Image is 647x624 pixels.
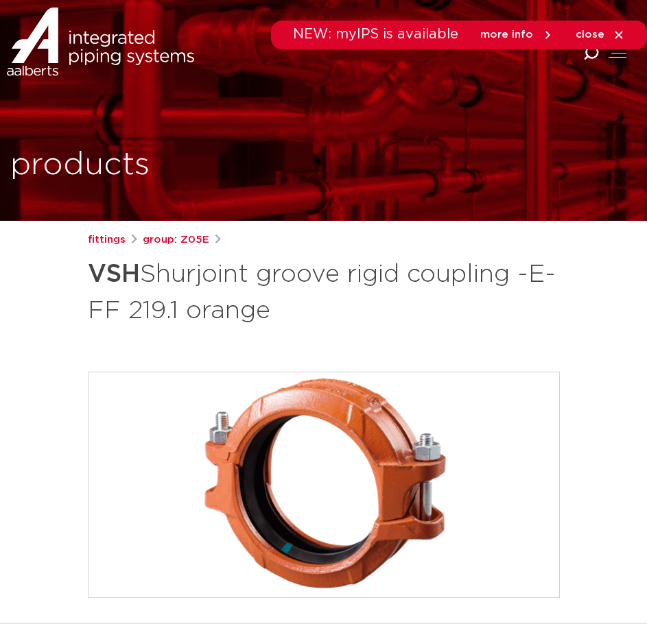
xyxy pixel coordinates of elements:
a: more info [480,29,554,41]
a: fittings [88,232,126,248]
img: Product Image for VSH Shurjoint groove rigid coupling -E- FF 219.1 orange [89,372,559,597]
font: Shurjoint groove rigid coupling -E- FF 219.1 orange [88,262,556,323]
font: more info [480,29,533,40]
font: NEW: myIPS is available [293,27,458,41]
font: group: Z05E [143,235,209,245]
a: close [576,29,625,41]
font: products [10,149,150,180]
a: group: Z05E [143,232,209,248]
font: fittings [88,235,126,245]
font: VSH [88,262,140,287]
font: close [576,29,604,40]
